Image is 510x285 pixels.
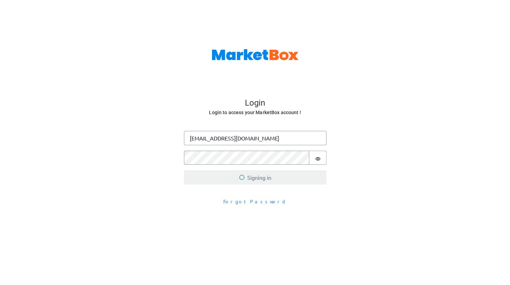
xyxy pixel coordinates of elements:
[184,131,326,145] input: Enter your email
[239,173,271,181] span: Signing in
[309,151,326,165] button: Show password
[185,98,326,108] h4: Login
[184,170,326,185] button: Signing in
[212,49,299,60] img: MarketBox logo
[219,195,291,207] button: Forgot Password
[185,108,326,117] h6: Login to access your MarketBox account !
